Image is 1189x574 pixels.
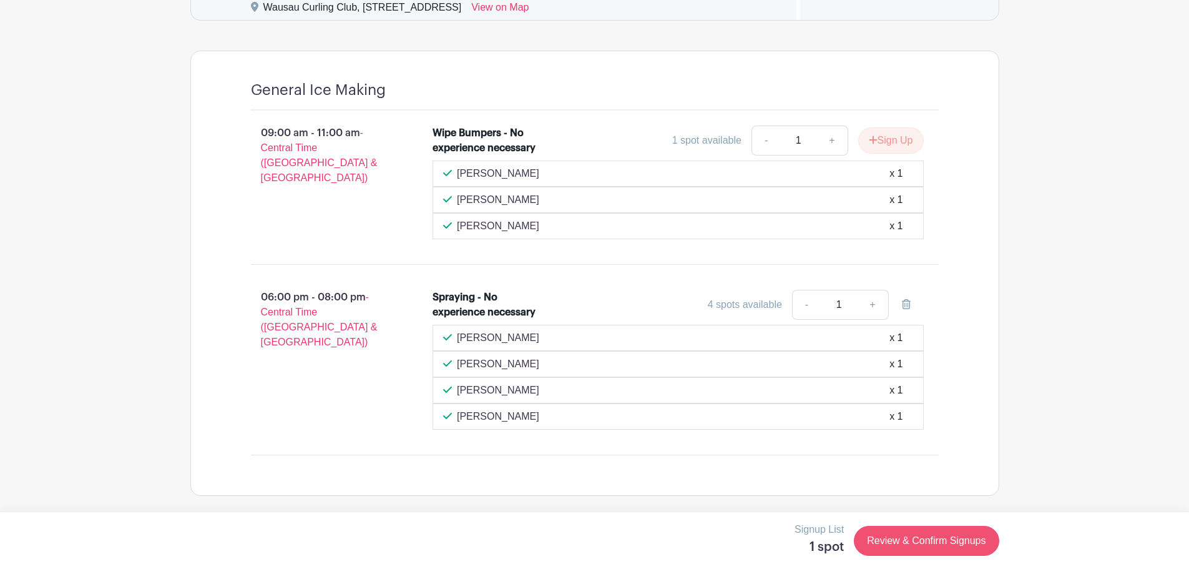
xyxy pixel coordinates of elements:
[708,297,782,312] div: 4 spots available
[795,522,844,537] p: Signup List
[457,166,539,181] p: [PERSON_NAME]
[795,540,844,555] h5: 1 spot
[433,290,541,320] div: Spraying - No experience necessary
[457,357,539,372] p: [PERSON_NAME]
[816,126,848,156] a: +
[261,292,378,347] span: - Central Time ([GEOGRAPHIC_DATA] & [GEOGRAPHIC_DATA])
[751,126,780,156] a: -
[457,383,539,398] p: [PERSON_NAME]
[889,166,903,181] div: x 1
[457,219,539,234] p: [PERSON_NAME]
[792,290,821,320] a: -
[261,127,378,183] span: - Central Time ([GEOGRAPHIC_DATA] & [GEOGRAPHIC_DATA])
[889,330,903,345] div: x 1
[457,330,539,345] p: [PERSON_NAME]
[889,219,903,234] div: x 1
[889,383,903,398] div: x 1
[857,290,888,320] a: +
[231,121,413,191] p: 09:00 am - 11:00 am
[672,133,741,148] div: 1 spot available
[858,127,924,154] button: Sign Up
[889,357,903,372] div: x 1
[457,409,539,424] p: [PERSON_NAME]
[854,526,999,556] a: Review & Confirm Signups
[251,81,386,99] h4: General Ice Making
[889,192,903,207] div: x 1
[231,285,413,355] p: 06:00 pm - 08:00 pm
[457,192,539,207] p: [PERSON_NAME]
[889,409,903,424] div: x 1
[433,126,541,156] div: Wipe Bumpers - No experience necessary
